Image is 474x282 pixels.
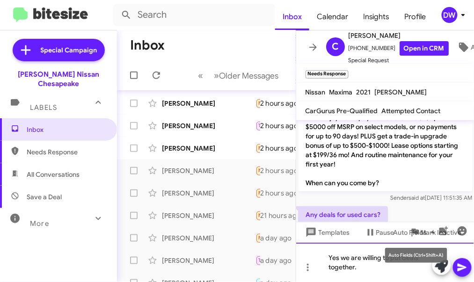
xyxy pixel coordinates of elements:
div: [PERSON_NAME] [162,188,255,198]
span: Maxima [329,88,353,96]
div: 2 hours ago [260,99,306,108]
div: 2 hours ago [260,121,306,130]
span: Special Request [349,56,449,65]
div: [PERSON_NAME] [162,144,255,153]
span: Special Campaign [41,45,97,55]
span: Attempted Contact [382,107,441,115]
a: Profile [397,3,434,30]
span: Needs Response [259,100,299,106]
div: Any deals for used cars? [255,165,260,176]
a: Calendar [309,3,356,30]
div: Auto Fields (Ctrl+Shift+A) [385,248,447,263]
span: Save a Deal [27,192,62,202]
button: DW [434,7,464,23]
button: Auto Fields [386,224,446,241]
p: Any deals for used cars? [298,206,388,223]
div: [PERSON_NAME] [162,99,255,108]
span: CarGurus Pre-Qualified [306,107,378,115]
span: Needs Response [259,190,299,196]
div: 2 hours ago [260,144,306,153]
div: What can you tell me about the Pathfinder? Year, mileage, interior color, outside color? [255,210,260,221]
div: 2 hours ago [260,188,306,198]
button: Previous [193,66,209,85]
div: 2 hours ago [260,166,306,175]
div: [PERSON_NAME] [162,166,255,175]
span: Needs Response [259,212,299,218]
div: DW [442,7,458,23]
span: 2021 [357,88,371,96]
a: Special Campaign [13,39,105,61]
div: [PERSON_NAME] [162,233,255,243]
small: Needs Response [306,70,349,79]
div: Good Morning I'm currently out of town on business [255,120,260,131]
span: « [198,70,204,81]
span: Templates [304,224,350,241]
button: Next [209,66,284,85]
span: Needs Response [259,235,299,241]
p: Hi [PERSON_NAME] it's [PERSON_NAME], General Manager at [PERSON_NAME] Nissan of [GEOGRAPHIC_DATA]... [298,53,473,191]
div: What's the price of the jeep [255,232,260,243]
div: Do y'all deliver? [255,98,260,108]
div: [PERSON_NAME] [162,211,255,220]
div: I was already approved for a car. I'm working with [PERSON_NAME] and I pick up the vehicle [DATE] [255,143,260,153]
a: Inbox [275,3,309,30]
span: Labels [30,103,57,112]
span: Sender [DATE] 11:51:35 AM [390,194,472,201]
span: [PHONE_NUMBER] [349,41,449,56]
div: Do you have any deals going on? [255,188,260,198]
h1: Inbox [130,38,165,53]
div: a day ago [260,256,299,265]
div: 21 hours ago [260,211,309,220]
div: a day ago [260,233,299,243]
a: Open in CRM [400,41,449,56]
span: All Conversations [27,170,80,179]
span: Inbox [27,125,106,134]
span: said at [408,194,425,201]
span: Needs Response [27,147,106,157]
span: Auto Fields [394,224,438,241]
span: [PERSON_NAME] [349,30,449,41]
input: Search [113,4,275,26]
span: » [214,70,219,81]
span: More [30,219,49,228]
span: Nissan [306,88,326,96]
div: [PERSON_NAME] [162,256,255,265]
button: Templates [296,224,357,241]
span: [PERSON_NAME] [375,88,427,96]
div: [PERSON_NAME] [162,121,255,130]
span: Needs Response [259,167,299,174]
span: Needs Response [259,145,299,151]
div: We have 0% financing options available for the month of September. When are you able to stop by t... [255,255,260,266]
button: Pause [357,224,402,241]
span: C [332,39,339,54]
a: Insights [356,3,397,30]
nav: Page navigation example [193,66,284,85]
span: Older Messages [219,71,279,81]
span: Try Pausing [259,257,286,263]
span: Try Pausing [259,123,286,129]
